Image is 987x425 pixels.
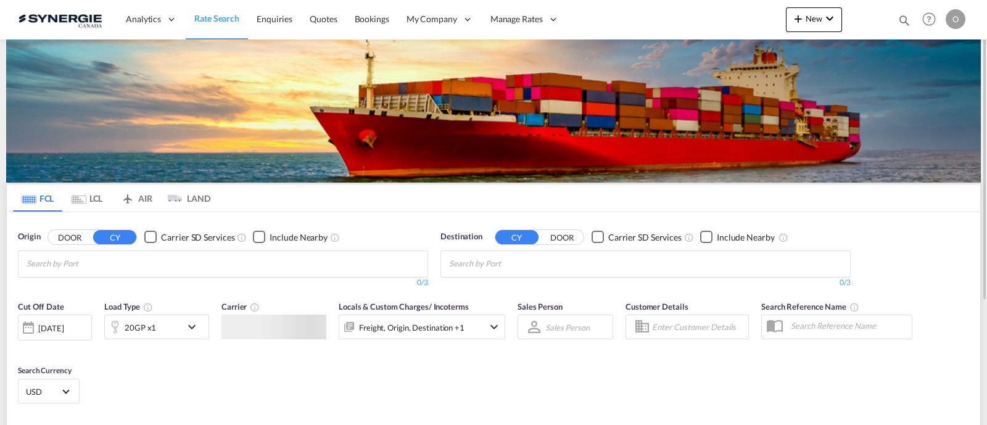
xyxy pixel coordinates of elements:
[126,13,161,25] span: Analytics
[919,9,946,31] div: Help
[112,184,161,212] md-tab-item: AIR
[495,230,539,244] button: CY
[221,302,260,312] span: Carrier
[898,14,911,32] div: icon-magnify
[257,14,292,24] span: Enquiries
[18,231,40,243] span: Origin
[18,315,92,340] div: [DATE]
[490,13,543,25] span: Manage Rates
[447,251,571,274] md-chips-wrap: Chips container with autocompletion. Enter the text area, type text to search, and then use the u...
[898,14,911,27] md-icon: icon-magnify
[778,233,788,242] md-icon: Unchecked: Ignores neighbouring ports when fetching rates.Checked : Includes neighbouring ports w...
[6,39,981,183] img: LCL+%26+FCL+BACKGROUND.png
[93,230,136,244] button: CY
[785,316,912,335] input: Search Reference Name
[429,302,469,312] span: / Incoterms
[125,319,156,336] div: 20GP x1
[270,231,328,244] div: Include Nearby
[700,231,775,244] md-checkbox: Checkbox No Ink
[449,254,566,274] input: Chips input.
[919,9,940,30] span: Help
[104,302,153,312] span: Load Type
[13,184,210,212] md-pagination-wrapper: Use the left and right arrow keys to navigate between tabs
[544,318,591,336] md-select: Sales Person
[19,6,102,33] img: 1f56c880d42311ef80fc7dca854c8e59.png
[608,231,682,244] div: Carrier SD Services
[194,13,239,23] span: Rate Search
[144,231,234,244] md-checkbox: Checkbox No Ink
[310,14,337,24] span: Quotes
[440,231,482,243] span: Destination
[184,320,205,334] md-icon: icon-chevron-down
[626,302,688,312] span: Customer Details
[237,233,247,242] md-icon: Unchecked: Search for CY (Container Yard) services for all selected carriers.Checked : Search for...
[518,302,563,312] span: Sales Person
[339,315,505,339] div: Freight Origin Destination Factory Stuffingicon-chevron-down
[791,14,837,23] span: New
[143,302,153,312] md-icon: icon-information-outline
[27,254,144,274] input: Chips input.
[849,302,859,312] md-icon: Your search will be saved by the below given name
[161,184,210,212] md-tab-item: LAND
[25,251,149,274] md-chips-wrap: Chips container with autocompletion. Enter the text area, type text to search, and then use the u...
[684,233,694,242] md-icon: Unchecked: Search for CY (Container Yard) services for all selected carriers.Checked : Search for...
[26,386,60,397] span: USD
[25,382,73,400] md-select: Select Currency: $ USDUnited States Dollar
[946,9,965,29] div: O
[761,302,859,312] span: Search Reference Name
[407,13,457,25] span: My Company
[717,231,775,244] div: Include Nearby
[13,184,62,212] md-tab-item: FCL
[161,231,234,244] div: Carrier SD Services
[38,323,64,334] div: [DATE]
[359,319,465,336] div: Freight Origin Destination Factory Stuffing
[330,233,340,242] md-icon: Unchecked: Ignores neighbouring ports when fetching rates.Checked : Includes neighbouring ports w...
[104,315,209,339] div: 20GP x1icon-chevron-down
[822,11,837,26] md-icon: icon-chevron-down
[250,302,260,312] md-icon: The selected Trucker/Carrierwill be displayed in the rate results If the rates are from another f...
[791,11,806,26] md-icon: icon-plus 400-fg
[18,302,64,312] span: Cut Off Date
[540,230,584,244] button: DOOR
[592,231,682,244] md-checkbox: Checkbox No Ink
[339,302,469,312] span: Locals & Custom Charges
[786,7,842,32] button: icon-plus 400-fgNewicon-chevron-down
[440,278,851,288] div: 0/3
[652,318,745,336] input: Enter Customer Details
[18,278,428,288] div: 0/3
[253,231,328,244] md-checkbox: Checkbox No Ink
[62,184,112,212] md-tab-item: LCL
[18,366,72,375] span: Search Currency
[120,191,135,200] md-icon: icon-airplane
[487,320,502,334] md-icon: icon-chevron-down
[48,230,91,244] button: DOOR
[18,339,27,356] md-datepicker: Select
[355,14,389,24] span: Bookings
